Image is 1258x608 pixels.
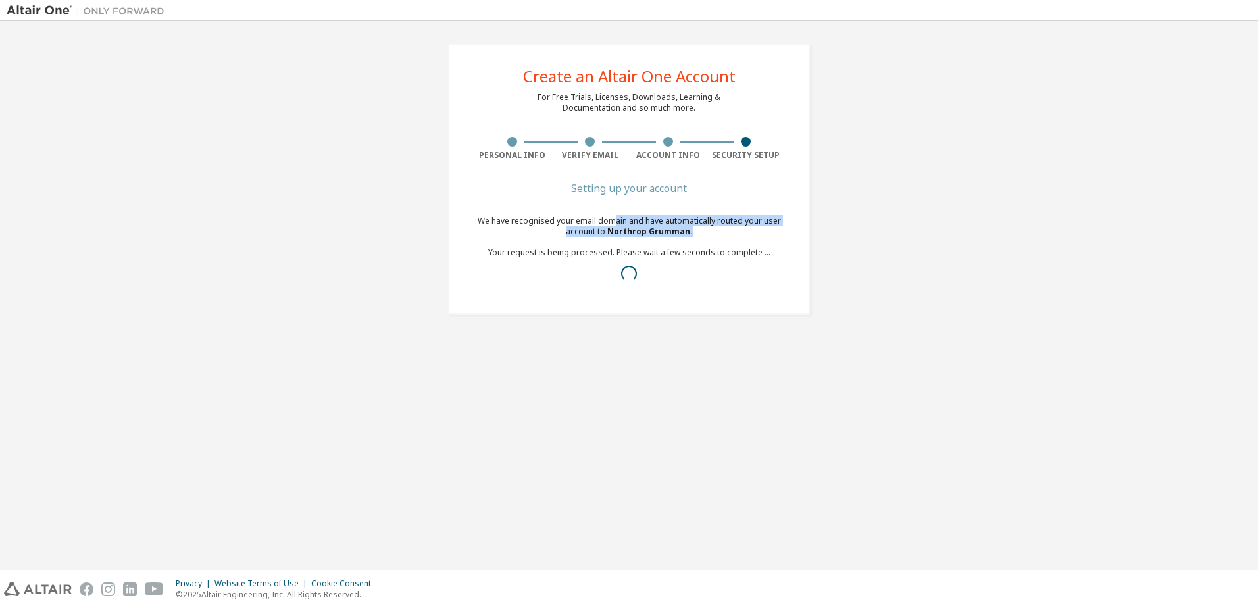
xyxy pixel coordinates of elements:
p: © 2025 Altair Engineering, Inc. All Rights Reserved. [176,589,379,600]
div: Cookie Consent [311,578,379,589]
div: We have recognised your email domain and have automatically routed your user account to Your requ... [473,216,785,290]
span: Northrop Grumman . [607,226,693,237]
img: altair_logo.svg [4,582,72,596]
img: youtube.svg [145,582,164,596]
img: linkedin.svg [123,582,137,596]
img: instagram.svg [101,582,115,596]
div: Security Setup [707,150,786,161]
div: Account Info [629,150,707,161]
img: facebook.svg [80,582,93,596]
img: Altair One [7,4,171,17]
div: Personal Info [473,150,551,161]
div: Setting up your account [473,184,785,192]
div: Create an Altair One Account [523,68,736,84]
div: Privacy [176,578,214,589]
div: Website Terms of Use [214,578,311,589]
div: Verify Email [551,150,630,161]
div: For Free Trials, Licenses, Downloads, Learning & Documentation and so much more. [538,92,720,113]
